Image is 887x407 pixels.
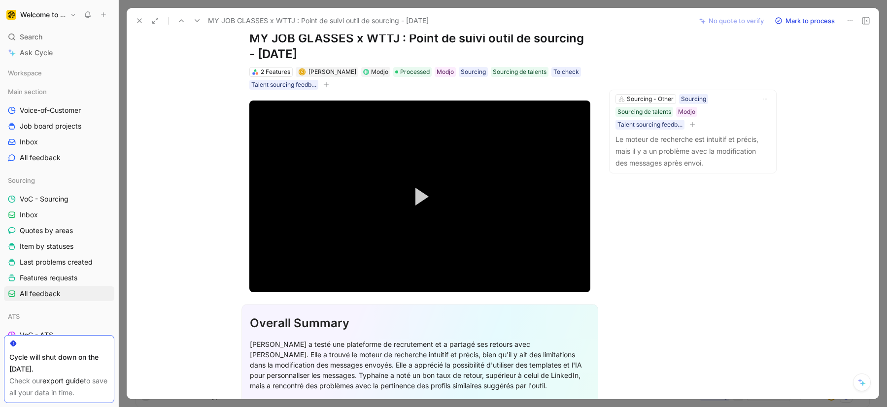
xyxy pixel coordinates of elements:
span: Workspace [8,68,42,78]
div: Search [4,30,114,44]
div: SourcingVoC - SourcingInboxQuotes by areasItem by statusesLast problems createdFeatures requestsA... [4,173,114,301]
a: Inbox [4,207,114,222]
span: MY JOB GLASSES x WTTJ : Point de suivi outil de sourcing - [DATE] [208,15,429,27]
div: Sourcing - Other [627,94,674,104]
a: Ask Cycle [4,45,114,60]
h1: Welcome to the Jungle [20,10,66,19]
div: Talent sourcing feedback [251,80,316,90]
div: Sourcing [461,67,486,77]
span: All feedback [20,153,61,163]
span: Sourcing [8,175,35,185]
span: VoC - Sourcing [20,194,68,204]
a: VoC - ATS [4,328,114,342]
a: export guide [42,376,84,385]
span: Last problems created [20,257,93,267]
div: Overall Summary [250,314,590,332]
span: Job board projects [20,121,81,131]
a: Inbox [4,135,114,149]
div: C [299,69,305,74]
a: Quotes by areas [4,223,114,238]
div: [PERSON_NAME] a testé une plateforme de recrutement et a partagé ses retours avec [PERSON_NAME]. ... [250,339,590,391]
img: Welcome to the Jungle [6,10,16,20]
span: [PERSON_NAME] [308,68,356,75]
div: Sourcing [681,94,706,104]
button: Mark to process [770,14,839,28]
a: Job board projects [4,119,114,134]
button: Play Video [398,174,442,219]
div: Sourcing de talents [493,67,546,77]
div: Main sectionVoice-of-CustomerJob board projectsInboxAll feedback [4,84,114,165]
a: Features requests [4,271,114,285]
div: Processed [393,67,432,77]
div: Modjo [371,67,388,77]
span: Inbox [20,137,38,147]
button: Welcome to the JungleWelcome to the Jungle [4,8,79,22]
div: To check [553,67,579,77]
a: All feedback [4,286,114,301]
div: Modjo [437,67,454,77]
span: Main section [8,87,47,97]
div: Modjo [678,107,695,117]
div: Workspace [4,66,114,80]
span: Item by statuses [20,241,73,251]
span: Features requests [20,273,77,283]
a: Item by statuses [4,239,114,254]
span: Inbox [20,210,38,220]
span: Search [20,31,42,43]
p: Le moteur de recherche est intuitif et précis, mais il y a un problème avec la modification des m... [615,134,770,169]
span: Voice-of-Customer [20,105,81,115]
a: Voice-of-Customer [4,103,114,118]
div: ATS [4,309,114,324]
span: VoC - ATS [20,330,53,340]
div: Main section [4,84,114,99]
span: Ask Cycle [20,47,53,59]
div: Check our to save all your data in time. [9,375,109,399]
span: Quotes by areas [20,226,73,236]
a: Last problems created [4,255,114,270]
button: No quote to verify [695,14,768,28]
div: 2 Features [261,67,290,77]
span: All feedback [20,289,61,299]
span: ATS [8,311,20,321]
div: ATSVoC - ATSFeedback to checkAll ThemesATS projectsAll topics [4,309,114,406]
div: Sourcing de talents [617,107,671,117]
div: Video Player [249,101,590,292]
div: Cycle will shut down on the [DATE]. [9,351,109,375]
h1: MY JOB GLASSES x WTTJ : Point de suivi outil de sourcing - [DATE] [249,31,590,62]
div: Sourcing [4,173,114,188]
div: Talent sourcing feedback [617,120,682,130]
span: Processed [400,67,430,77]
a: All feedback [4,150,114,165]
a: VoC - Sourcing [4,192,114,206]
